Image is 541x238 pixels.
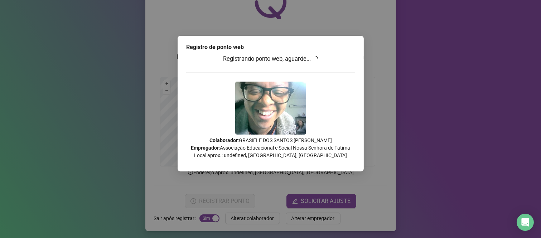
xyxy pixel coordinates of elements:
div: Registro de ponto web [186,43,355,52]
strong: Empregador [191,145,219,151]
span: loading [311,55,319,63]
h3: Registrando ponto web, aguarde... [186,54,355,64]
strong: Colaborador [209,137,238,143]
img: Z [235,82,306,135]
p: : GRASIELE DOS SANTOS [PERSON_NAME] : Associação Educacional e Social Nossa Senhora de Fatima Loc... [186,137,355,159]
div: Open Intercom Messenger [517,214,534,231]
